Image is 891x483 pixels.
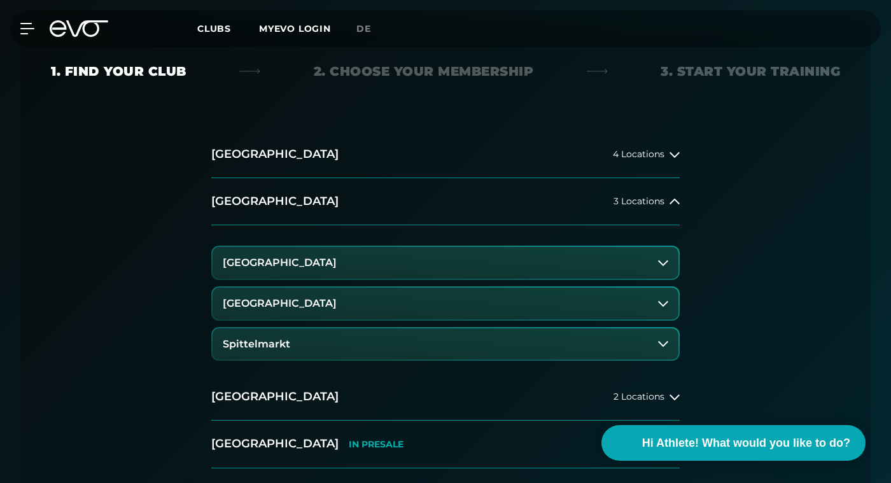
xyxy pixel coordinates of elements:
h3: [GEOGRAPHIC_DATA] [223,298,337,309]
h3: Spittelmarkt [223,339,290,350]
h2: [GEOGRAPHIC_DATA] [211,436,339,452]
button: [GEOGRAPHIC_DATA]2 Locations [211,374,680,421]
span: 4 Locations [613,150,664,159]
button: Hi Athlete! What would you like to do? [601,425,866,461]
span: 3 Locations [614,197,664,206]
a: de [356,22,386,36]
div: 1. Find Your Club [51,62,186,80]
div: 2. Choose your membership [314,62,534,80]
button: [GEOGRAPHIC_DATA]3 Locations [211,178,680,225]
button: [GEOGRAPHIC_DATA]IN PRESALE1 Location [211,421,680,468]
button: [GEOGRAPHIC_DATA] [213,288,678,319]
a: Clubs [197,22,256,34]
span: Clubs [197,23,231,34]
span: de [356,23,371,34]
div: 3. Start your training [661,62,840,80]
span: Hi Athlete! What would you like to do? [642,435,850,452]
p: IN PRESALE [349,439,403,450]
h3: [GEOGRAPHIC_DATA] [223,257,337,269]
button: [GEOGRAPHIC_DATA]4 Locations [211,131,680,178]
h2: [GEOGRAPHIC_DATA] [211,389,339,405]
span: 2 Locations [614,392,664,402]
button: [GEOGRAPHIC_DATA] [213,247,678,279]
button: Spittelmarkt [213,328,678,360]
a: MYEVO LOGIN [259,23,331,34]
h2: [GEOGRAPHIC_DATA] [211,193,339,209]
h2: [GEOGRAPHIC_DATA] [211,146,339,162]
